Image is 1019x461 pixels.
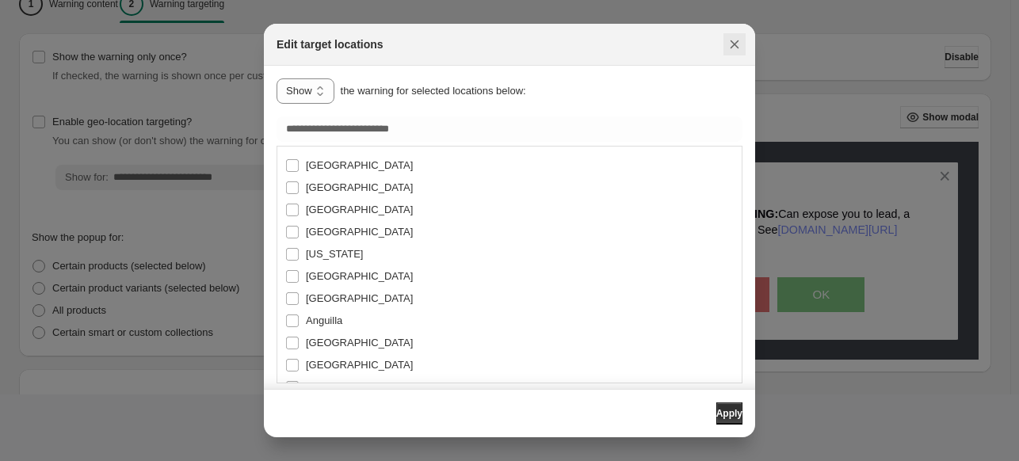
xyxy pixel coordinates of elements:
[306,292,413,304] span: [GEOGRAPHIC_DATA]
[306,204,413,215] span: [GEOGRAPHIC_DATA]
[306,359,413,371] span: [GEOGRAPHIC_DATA]
[306,159,413,171] span: [GEOGRAPHIC_DATA]
[341,83,526,99] p: the warning for selected locations below:
[277,36,384,52] h2: Edit target locations
[716,402,742,425] button: Apply
[716,407,742,420] span: Apply
[306,381,413,393] span: [GEOGRAPHIC_DATA]
[306,226,413,238] span: [GEOGRAPHIC_DATA]
[723,33,746,55] button: Close
[306,248,363,260] span: [US_STATE]
[306,270,413,282] span: [GEOGRAPHIC_DATA]
[306,181,413,193] span: [GEOGRAPHIC_DATA]
[306,314,342,326] span: Anguilla
[306,337,413,349] span: [GEOGRAPHIC_DATA]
